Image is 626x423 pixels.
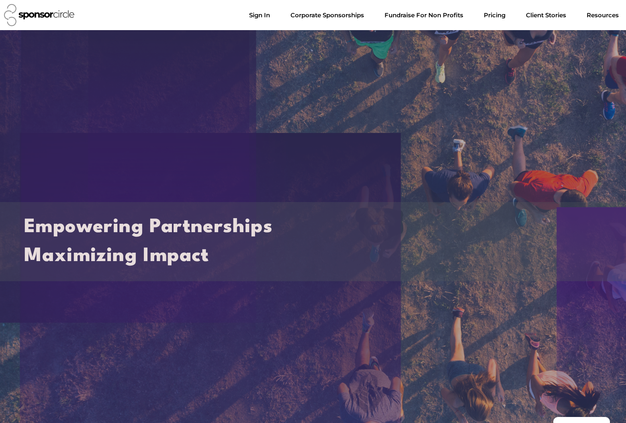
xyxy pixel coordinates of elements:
[284,7,370,23] a: Corporate SponsorshipsMenu Toggle
[477,7,512,23] a: Pricing
[378,7,470,23] a: Fundraise For Non ProfitsMenu Toggle
[4,4,74,26] img: Sponsor Circle logo
[243,7,625,23] nav: Menu
[24,213,602,270] h2: Empowering Partnerships Maximizing Impact
[580,7,625,23] a: Resources
[520,7,573,23] a: Client Stories
[243,7,276,23] a: Sign In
